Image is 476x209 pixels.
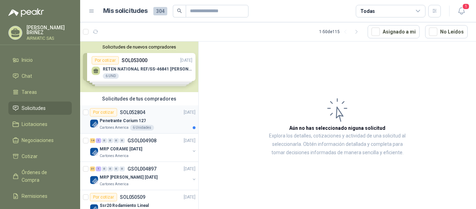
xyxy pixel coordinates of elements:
p: Cartones America [100,181,129,187]
div: 0 [120,166,125,171]
div: Todas [360,7,375,15]
div: 0 [108,166,113,171]
p: GSOL004897 [128,166,156,171]
span: search [177,8,182,13]
div: Solicitudes de tus compradores [80,92,198,105]
p: [DATE] [184,194,195,201]
div: 31 [90,166,95,171]
a: Chat [8,69,72,83]
span: Inicio [22,56,33,64]
div: 1 [96,166,101,171]
p: AIRMATIC SAS [26,36,72,40]
p: Cartones America [100,153,129,159]
span: Chat [22,72,32,80]
span: 1 [462,3,470,10]
span: Tareas [22,88,37,96]
p: Explora los detalles, cotizaciones y actividad de una solicitud al seleccionarla. Obtén informaci... [268,132,406,157]
span: Solicitudes [22,104,46,112]
h1: Mis solicitudes [103,6,148,16]
p: Cartones America [100,125,129,130]
span: 304 [153,7,167,15]
a: Negociaciones [8,134,72,147]
a: Por cotizarSOL052804[DATE] Company LogoPenetrante Corium 127Cartones America6 Unidades [80,105,198,134]
img: Logo peakr [8,8,44,17]
div: 1 [96,138,101,143]
img: Company Logo [90,176,98,184]
p: [DATE] [184,166,195,172]
p: [DATE] [184,137,195,144]
button: Asignado a mi [368,25,420,38]
a: Remisiones [8,189,72,203]
p: SOL050509 [120,195,145,200]
button: Solicitudes de nuevos compradores [83,44,195,50]
span: Negociaciones [22,136,54,144]
a: 31 1 0 0 0 0 GSOL004897[DATE] Company LogoMRP [PERSON_NAME] [DATE]Cartones America [90,165,197,187]
p: GSOL004908 [128,138,156,143]
a: Inicio [8,53,72,67]
a: Solicitudes [8,102,72,115]
button: No Leídos [425,25,468,38]
p: [DATE] [184,109,195,116]
p: MRP CORAME [DATE] [100,146,142,152]
p: Ssr20 Rodamiento Lineal [100,202,149,209]
a: Tareas [8,85,72,99]
span: Licitaciones [22,120,47,128]
div: Solicitudes de nuevos compradoresPor cotizarSOL053000[DATE] RETEN NATIONAL REF/SS-46841 [PERSON_N... [80,42,198,92]
a: Licitaciones [8,118,72,131]
span: Órdenes de Compra [22,169,65,184]
div: Por cotizar [90,108,117,117]
a: Cotizar [8,150,72,163]
div: 0 [114,138,119,143]
p: Penetrante Corium 127 [100,118,146,124]
span: Cotizar [22,152,38,160]
span: Remisiones [22,192,47,200]
a: 14 1 0 0 0 0 GSOL004908[DATE] Company LogoMRP CORAME [DATE]Cartones America [90,136,197,159]
img: Company Logo [90,148,98,156]
div: 0 [102,138,107,143]
h3: Aún no has seleccionado niguna solicitud [289,124,385,132]
div: 14 [90,138,95,143]
div: 1 - 50 de 115 [319,26,362,37]
img: Company Logo [90,119,98,128]
div: 6 Unidades [130,125,154,130]
div: 0 [108,138,113,143]
p: MRP [PERSON_NAME] [DATE] [100,174,158,181]
a: Órdenes de Compra [8,166,72,187]
div: 0 [114,166,119,171]
p: SOL052804 [120,110,145,115]
div: 0 [102,166,107,171]
div: 0 [120,138,125,143]
div: Por cotizar [90,193,117,201]
p: [PERSON_NAME] BRIÑEZ [26,25,72,35]
button: 1 [455,5,468,17]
